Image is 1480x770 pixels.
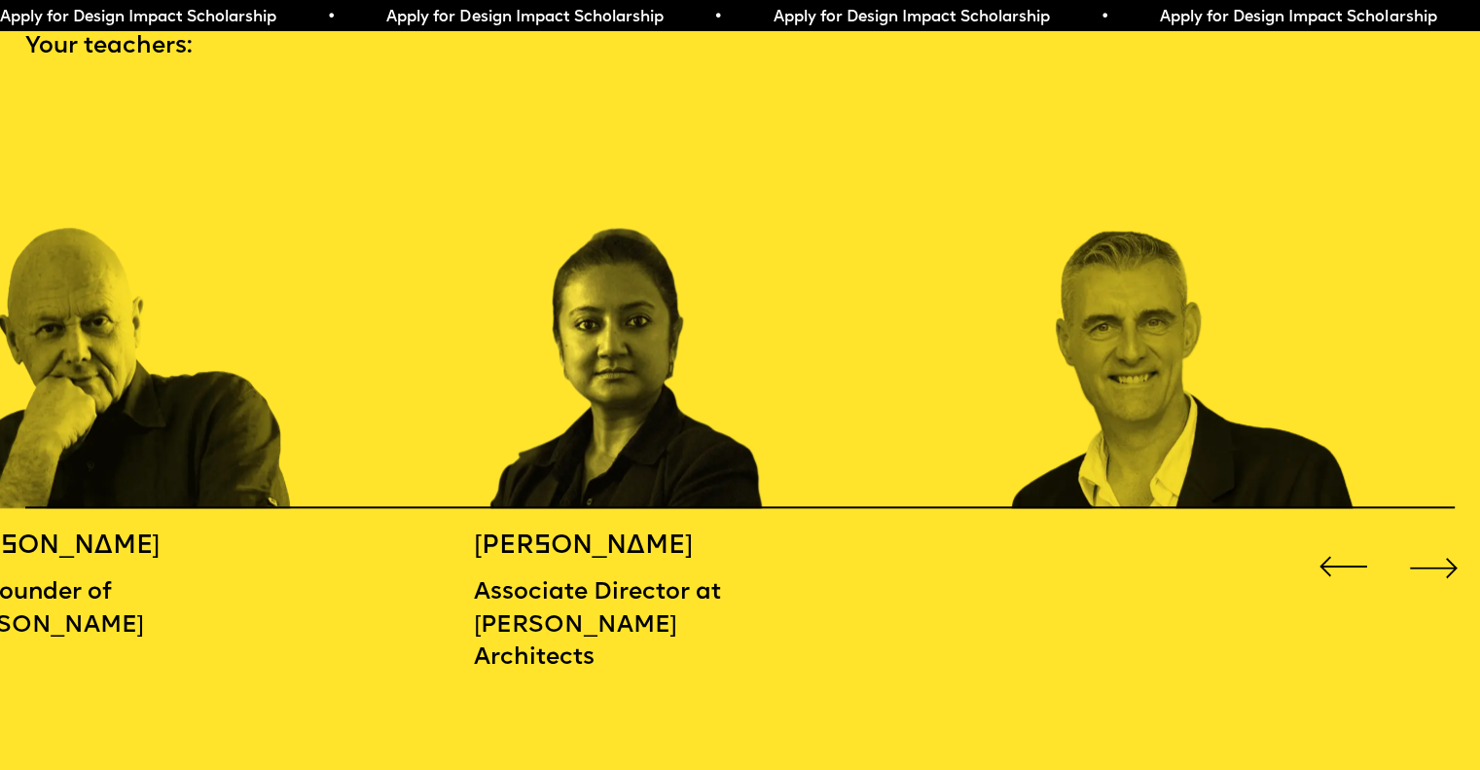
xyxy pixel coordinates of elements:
p: Your teachers: [25,31,1454,63]
span: • [711,10,720,25]
p: Associate Director at [PERSON_NAME] Architects [474,577,740,675]
div: Previous slide [1314,537,1373,597]
h5: [PERSON_NAME] [474,531,740,563]
div: 3 / 16 [1007,93,1362,508]
span: • [1098,10,1106,25]
div: Next slide [1404,537,1463,597]
div: 2 / 16 [474,93,829,508]
span: • [324,10,333,25]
